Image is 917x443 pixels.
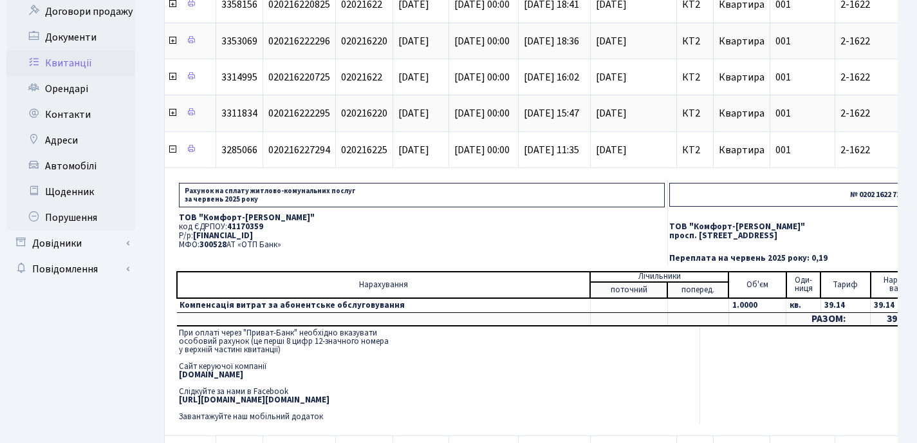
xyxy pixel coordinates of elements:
span: [DATE] 11:35 [524,143,579,157]
td: При оплаті через "Приват-Банк" необхідно вказувати особовий рахунок (це перші 8 цифр 12-значного ... [176,326,699,424]
td: Компенсація витрат за абонентське обслуговування [177,298,590,313]
span: [FINANCIAL_ID] [193,230,253,241]
span: 2-1622 [840,145,913,155]
span: [DATE] [596,72,671,82]
span: КТ2 [682,36,708,46]
span: [DATE] 00:00 [454,34,510,48]
span: [DATE] [398,34,429,48]
span: [DATE] 00:00 [454,106,510,120]
p: Р/р: [179,232,665,240]
span: 300528 [199,239,227,250]
td: Тариф [820,272,870,298]
a: Адреси [6,127,135,153]
span: 020216220 [341,34,387,48]
span: [DATE] [596,108,671,118]
span: 020216225 [341,143,387,157]
span: 001 [775,106,791,120]
a: Автомобілі [6,153,135,179]
p: ТОВ "Комфорт-[PERSON_NAME]" [179,214,665,222]
span: 2-1622 [840,72,913,82]
p: код ЄДРПОУ: [179,223,665,231]
span: 3314995 [221,70,257,84]
span: 2-1622 [840,36,913,46]
span: [DATE] [398,143,429,157]
p: Рахунок на сплату житлово-комунальних послуг за червень 2025 року [179,183,665,207]
a: Довідники [6,231,135,256]
td: Оди- ниця [786,272,821,298]
b: [DOMAIN_NAME] [179,369,243,381]
span: 020216222296 [268,34,330,48]
td: Нарахування [177,272,590,298]
span: Квартира [719,106,764,120]
span: [DATE] 00:00 [454,143,510,157]
span: Квартира [719,34,764,48]
a: Повідомлення [6,256,135,282]
span: [DATE] 00:00 [454,70,510,84]
span: КТ2 [682,72,708,82]
span: [DATE] 16:02 [524,70,579,84]
span: [DATE] [596,36,671,46]
td: поперед. [667,282,728,298]
p: МФО: АТ «ОТП Банк» [179,241,665,249]
b: [URL][DOMAIN_NAME][DOMAIN_NAME] [179,394,329,406]
span: 020216220725 [268,70,330,84]
span: 02021622 [341,70,382,84]
td: 1.0000 [728,298,786,313]
td: 39.14 [820,298,870,313]
span: [DATE] [398,70,429,84]
span: 2-1622 [840,108,913,118]
span: 020216222295 [268,106,330,120]
a: Контакти [6,102,135,127]
span: Квартира [719,143,764,157]
td: Об'єм [728,272,786,298]
span: [DATE] [596,145,671,155]
a: Щоденник [6,179,135,205]
span: [DATE] 18:36 [524,34,579,48]
span: 020216227294 [268,143,330,157]
span: КТ2 [682,145,708,155]
span: 41170359 [227,221,263,232]
span: 001 [775,143,791,157]
span: 3285066 [221,143,257,157]
span: 001 [775,70,791,84]
span: 3311834 [221,106,257,120]
td: кв. [786,298,821,313]
span: [DATE] [398,106,429,120]
a: Порушення [6,205,135,231]
a: Орендарі [6,76,135,102]
span: Квартира [719,70,764,84]
td: РАЗОМ: [786,312,871,326]
span: [DATE] 15:47 [524,106,579,120]
span: 3353069 [221,34,257,48]
a: Квитанції [6,50,135,76]
td: Лічильники [590,272,728,282]
td: поточний [590,282,667,298]
span: 020216220 [341,106,387,120]
span: 001 [775,34,791,48]
a: Документи [6,24,135,50]
span: КТ2 [682,108,708,118]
